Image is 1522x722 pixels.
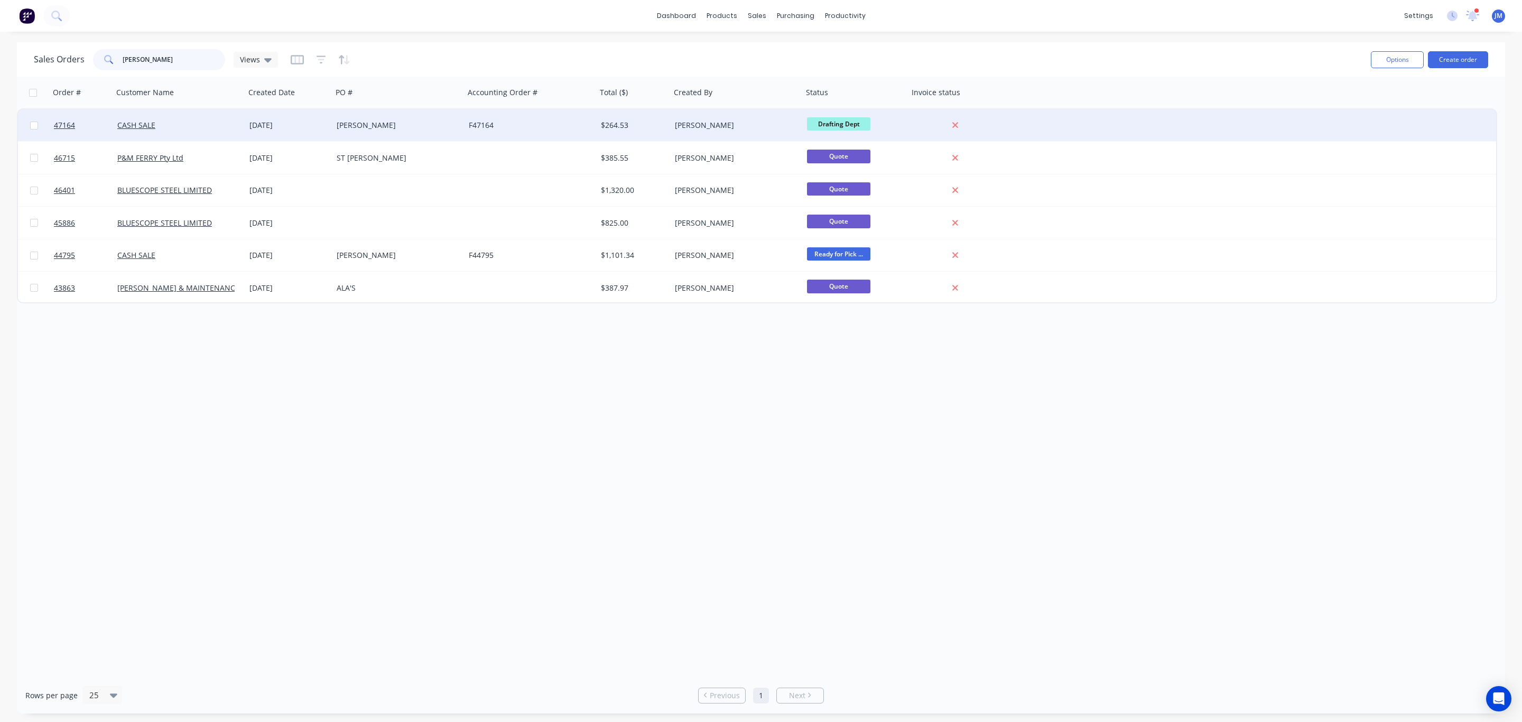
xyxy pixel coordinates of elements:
[1495,11,1502,21] span: JM
[601,185,663,196] div: $1,320.00
[117,153,183,163] a: P&M FERRY Pty Ltd
[807,150,870,163] span: Quote
[675,218,792,228] div: [PERSON_NAME]
[806,87,828,98] div: Status
[25,690,78,701] span: Rows per page
[675,250,792,261] div: [PERSON_NAME]
[820,8,871,24] div: productivity
[337,283,454,293] div: ALA'S
[249,153,328,163] div: [DATE]
[54,250,75,261] span: 44795
[337,153,454,163] div: ST [PERSON_NAME]
[675,153,792,163] div: [PERSON_NAME]
[1486,686,1511,711] div: Open Intercom Messenger
[468,87,537,98] div: Accounting Order #
[54,272,117,304] a: 43863
[469,250,586,261] div: F44795
[117,120,155,130] a: CASH SALE
[912,87,960,98] div: Invoice status
[54,185,75,196] span: 46401
[807,117,870,131] span: Drafting Dept
[240,54,260,65] span: Views
[249,185,328,196] div: [DATE]
[469,120,586,131] div: F47164
[807,247,870,261] span: Ready for Pick ...
[54,120,75,131] span: 47164
[34,54,85,64] h1: Sales Orders
[249,250,328,261] div: [DATE]
[337,120,454,131] div: [PERSON_NAME]
[601,120,663,131] div: $264.53
[601,153,663,163] div: $385.55
[116,87,174,98] div: Customer Name
[19,8,35,24] img: Factory
[601,218,663,228] div: $825.00
[1428,51,1488,68] button: Create order
[117,185,212,195] a: BLUESCOPE STEEL LIMITED
[53,87,81,98] div: Order #
[54,218,75,228] span: 45886
[789,690,805,701] span: Next
[600,87,628,98] div: Total ($)
[601,283,663,293] div: $387.97
[675,283,792,293] div: [PERSON_NAME]
[249,218,328,228] div: [DATE]
[699,690,745,701] a: Previous page
[54,283,75,293] span: 43863
[777,690,823,701] a: Next page
[54,109,117,141] a: 47164
[701,8,743,24] div: products
[54,207,117,239] a: 45886
[601,250,663,261] div: $1,101.34
[336,87,352,98] div: PO #
[248,87,295,98] div: Created Date
[743,8,772,24] div: sales
[652,8,701,24] a: dashboard
[123,49,226,70] input: Search...
[117,218,212,228] a: BLUESCOPE STEEL LIMITED
[753,688,769,704] a: Page 1 is your current page
[807,215,870,228] span: Quote
[674,87,712,98] div: Created By
[117,283,239,293] a: [PERSON_NAME] & MAINTENANCE
[807,280,870,293] span: Quote
[1399,8,1439,24] div: settings
[117,250,155,260] a: CASH SALE
[54,239,117,271] a: 44795
[54,174,117,206] a: 46401
[772,8,820,24] div: purchasing
[710,690,740,701] span: Previous
[54,142,117,174] a: 46715
[249,120,328,131] div: [DATE]
[694,688,828,704] ul: Pagination
[249,283,328,293] div: [DATE]
[675,185,792,196] div: [PERSON_NAME]
[54,153,75,163] span: 46715
[675,120,792,131] div: [PERSON_NAME]
[337,250,454,261] div: [PERSON_NAME]
[807,182,870,196] span: Quote
[1371,51,1424,68] button: Options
